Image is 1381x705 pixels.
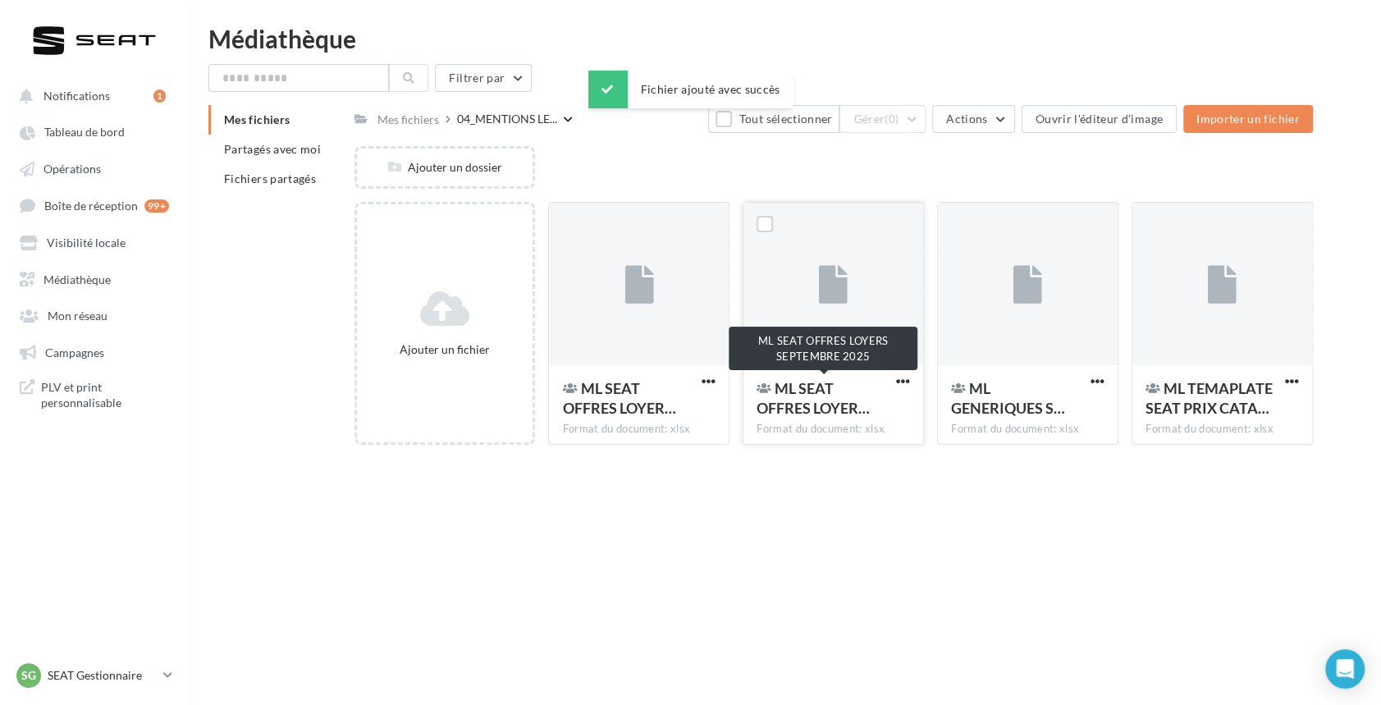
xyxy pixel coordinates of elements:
button: Importer un fichier [1183,105,1313,133]
a: PLV et print personnalisable [10,373,179,418]
span: Visibilité locale [47,236,126,249]
div: Format du document: xlsx [562,422,716,437]
a: Boîte de réception 99+ [10,190,179,220]
button: Tout sélectionner [708,105,839,133]
span: Médiathèque [43,272,111,286]
a: Tableau de bord [10,117,179,146]
span: Mes fichiers [224,112,290,126]
a: Opérations [10,153,179,183]
div: Ajouter un fichier [364,341,527,358]
span: (0) [885,112,899,126]
span: Partagés avec moi [224,142,321,156]
div: Fichier ajouté avec succès [588,71,793,108]
span: PLV et print personnalisable [41,379,169,411]
a: Campagnes [10,336,179,366]
span: 04_MENTIONS LE... [457,111,557,127]
div: Médiathèque [208,26,1361,51]
span: Campagnes [45,345,104,359]
a: Médiathèque [10,263,179,293]
div: Mes fichiers [377,112,439,128]
div: 1 [153,89,166,103]
span: Boîte de réception [44,199,138,213]
div: Format du document: xlsx [757,422,910,437]
span: ML TEMAPLATE SEAT PRIX CATALOGUE 2025 [1145,379,1273,417]
div: Format du document: xlsx [1145,422,1299,437]
span: Actions [946,112,987,126]
div: 99+ [144,199,169,213]
a: Mon réseau [10,300,179,329]
a: SG SEAT Gestionnaire [13,660,176,691]
span: Tableau de bord [44,126,125,140]
p: SEAT Gestionnaire [48,667,157,684]
div: Open Intercom Messenger [1325,649,1365,689]
button: Ouvrir l'éditeur d'image [1022,105,1177,133]
a: Visibilité locale [10,227,179,256]
button: Filtrer par [435,64,532,92]
span: Importer un fichier [1196,112,1300,126]
div: Format du document: xlsx [951,422,1104,437]
span: SG [21,667,36,684]
span: Opérations [43,162,101,176]
span: Fichiers partagés [224,172,316,185]
button: Actions [932,105,1014,133]
span: Notifications [43,89,110,103]
button: Gérer(0) [839,105,926,133]
div: ML SEAT OFFRES LOYERS SEPTEMBRE 2025 [729,327,917,370]
span: Mon réseau [48,309,107,323]
button: Notifications 1 [10,80,172,110]
span: ML SEAT OFFRES LOYERS SEPTEMBRE 2025 [757,379,870,417]
div: Ajouter un dossier [357,159,533,176]
span: ML SEAT OFFRES LOYERS OCTOBRE 2025 [562,379,675,417]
